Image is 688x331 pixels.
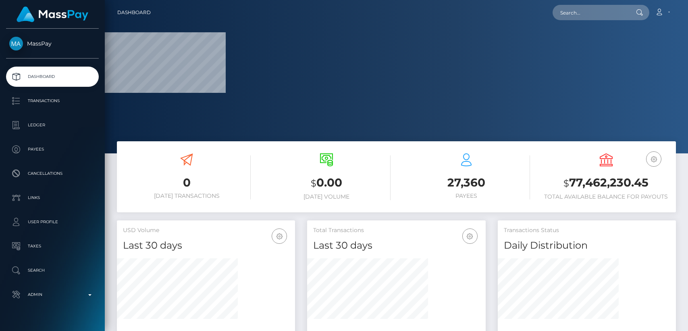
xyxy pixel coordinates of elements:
h3: 77,462,230.45 [542,175,670,191]
p: Transactions [9,95,96,107]
a: Links [6,188,99,208]
h4: Last 30 days [313,239,479,253]
p: Cancellations [9,168,96,180]
p: Links [9,192,96,204]
h5: Total Transactions [313,226,479,235]
a: Dashboard [6,67,99,87]
p: Dashboard [9,71,96,83]
p: Taxes [9,240,96,252]
span: MassPay [6,40,99,47]
h6: [DATE] Transactions [123,193,251,199]
h4: Daily Distribution [504,239,670,253]
p: Payees [9,143,96,155]
h3: 0 [123,175,251,191]
h6: Payees [403,193,530,199]
p: Ledger [9,119,96,131]
h5: USD Volume [123,226,289,235]
h6: [DATE] Volume [263,193,391,200]
h3: 27,360 [403,175,530,191]
input: Search... [553,5,628,20]
a: Taxes [6,236,99,256]
a: Dashboard [117,4,151,21]
h3: 0.00 [263,175,391,191]
small: $ [311,178,316,189]
a: Cancellations [6,163,99,184]
a: User Profile [6,212,99,232]
h4: Last 30 days [123,239,289,253]
p: Admin [9,289,96,301]
h6: Total Available Balance for Payouts [542,193,670,200]
img: MassPay [9,37,23,50]
p: Search [9,264,96,277]
a: Admin [6,285,99,305]
a: Ledger [6,115,99,135]
a: Transactions [6,91,99,111]
img: MassPay Logo [17,6,88,22]
a: Search [6,260,99,281]
h5: Transactions Status [504,226,670,235]
p: User Profile [9,216,96,228]
small: $ [563,178,569,189]
a: Payees [6,139,99,159]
